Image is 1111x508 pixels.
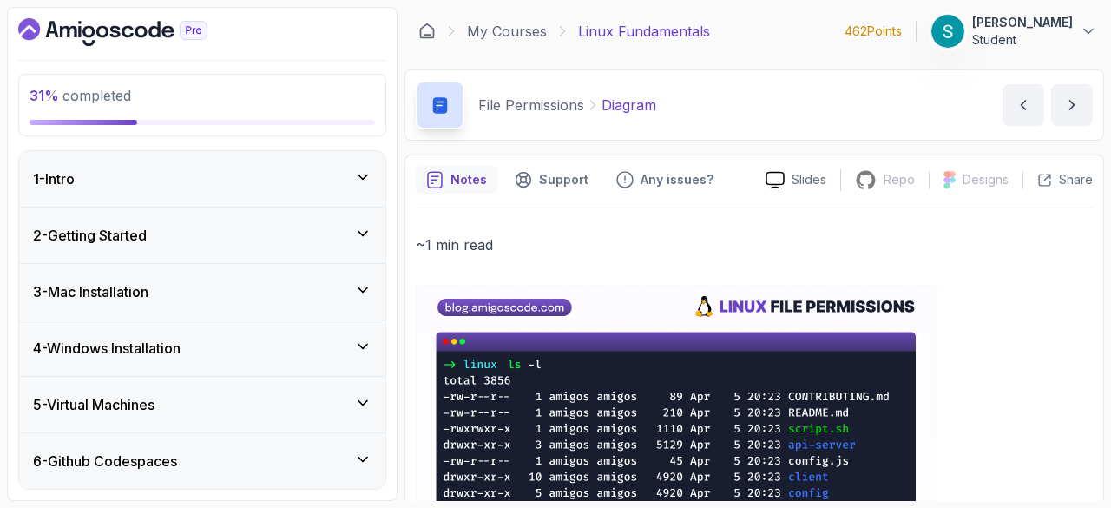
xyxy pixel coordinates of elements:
p: Slides [792,171,826,188]
button: next content [1051,84,1093,126]
p: 462 Points [845,23,902,40]
span: completed [30,87,131,104]
p: ~1 min read [416,233,1093,257]
p: Designs [963,171,1009,188]
button: Support button [504,166,599,194]
p: Any issues? [641,171,713,188]
button: previous content [1003,84,1044,126]
button: notes button [416,166,497,194]
p: Student [972,31,1073,49]
h3: 1 - Intro [33,168,75,189]
button: Feedback button [606,166,724,194]
button: 2-Getting Started [19,208,385,263]
p: File Permissions [478,95,584,115]
a: Dashboard [18,18,247,46]
button: Share [1022,171,1093,188]
img: user profile image [931,15,964,48]
p: Diagram [602,95,656,115]
a: Slides [752,171,840,189]
p: Notes [450,171,487,188]
p: [PERSON_NAME] [972,14,1073,31]
button: 5-Virtual Machines [19,377,385,432]
button: 4-Windows Installation [19,320,385,376]
p: Support [539,171,588,188]
button: 3-Mac Installation [19,264,385,320]
span: 31 % [30,87,59,104]
p: Share [1059,171,1093,188]
p: Linux Fundamentals [578,21,710,42]
h3: 6 - Github Codespaces [33,451,177,472]
a: My Courses [467,21,547,42]
button: 6-Github Codespaces [19,433,385,489]
h3: 5 - Virtual Machines [33,394,154,415]
h3: 4 - Windows Installation [33,338,181,359]
h3: 2 - Getting Started [33,225,147,246]
p: Repo [884,171,915,188]
h3: 3 - Mac Installation [33,281,148,302]
a: Dashboard [418,23,436,40]
button: user profile image[PERSON_NAME]Student [930,14,1097,49]
button: 1-Intro [19,151,385,207]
